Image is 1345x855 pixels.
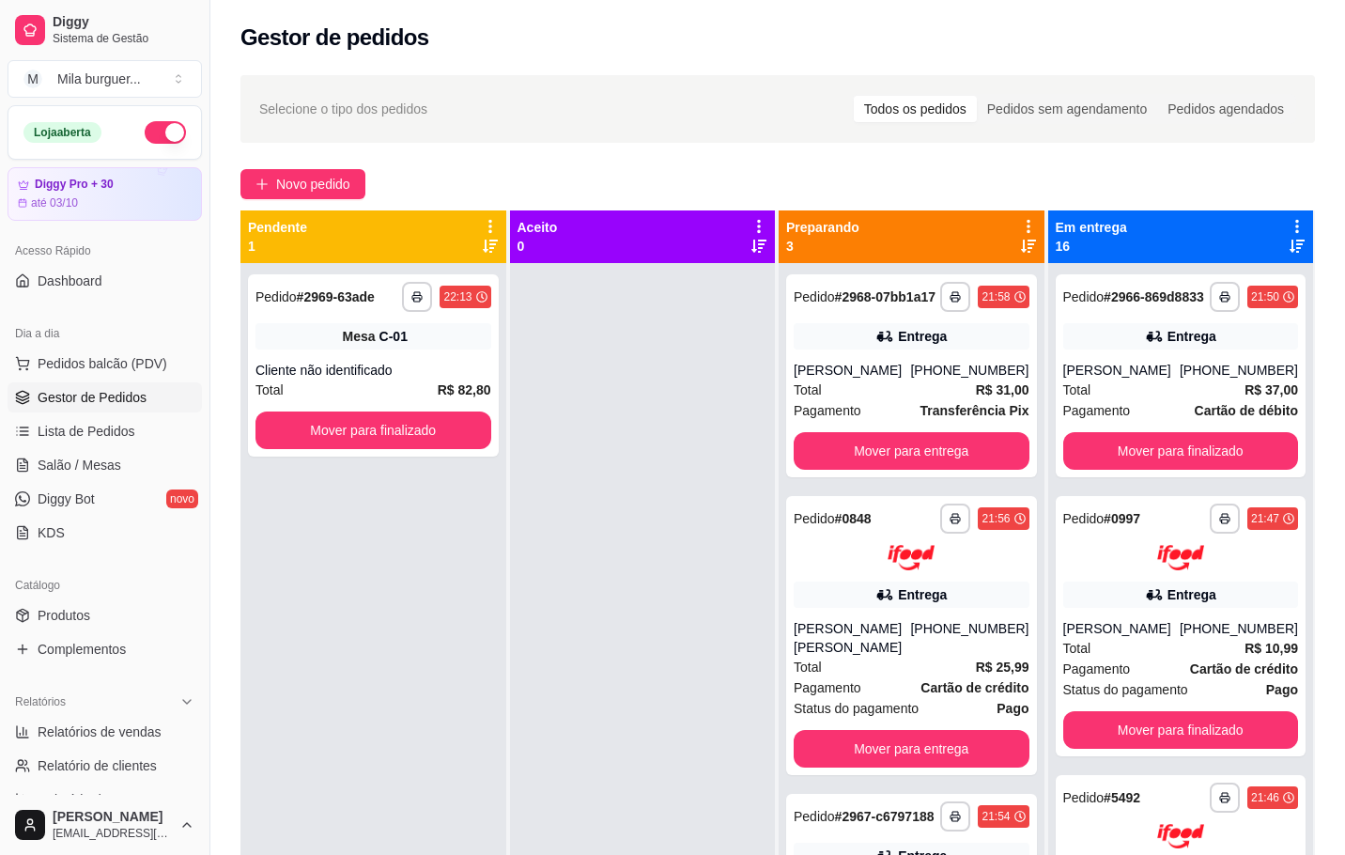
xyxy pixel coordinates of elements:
span: Mesa [343,327,376,346]
div: 22:13 [443,289,472,304]
div: Acesso Rápido [8,236,202,266]
span: Lista de Pedidos [38,422,135,441]
p: Pendente [248,218,307,237]
strong: Transferência Pix [920,403,1029,418]
div: [PHONE_NUMBER] [910,619,1028,657]
div: 21:56 [982,511,1010,526]
span: Produtos [38,606,90,625]
span: Sistema de Gestão [53,31,194,46]
span: Total [794,380,822,400]
strong: # 0997 [1104,511,1140,526]
div: C-01 [379,327,408,346]
div: 21:46 [1251,790,1279,805]
span: Relatórios [15,694,66,709]
span: Salão / Mesas [38,456,121,474]
button: Select a team [8,60,202,98]
p: Preparando [786,218,859,237]
span: [EMAIL_ADDRESS][DOMAIN_NAME] [53,826,172,841]
div: Entrega [1167,327,1216,346]
h2: Gestor de pedidos [240,23,429,53]
span: Pedido [794,809,835,824]
div: Entrega [1167,585,1216,604]
strong: R$ 25,99 [976,660,1029,675]
span: [PERSON_NAME] [53,809,172,826]
div: Cliente não identificado [255,361,491,380]
strong: # 0848 [835,511,872,526]
div: Entrega [898,585,947,604]
span: Pedido [1063,289,1105,304]
span: Relatórios de vendas [38,723,162,741]
span: Diggy Bot [38,490,95,508]
div: [PERSON_NAME] [794,361,910,380]
a: Gestor de Pedidos [8,382,202,412]
div: Mila burguer ... [57,70,141,88]
div: Todos os pedidos [854,96,977,122]
button: Mover para finalizado [1063,432,1299,470]
a: Salão / Mesas [8,450,202,480]
p: 3 [786,237,859,256]
span: plus [255,178,269,191]
article: Diggy Pro + 30 [35,178,114,192]
strong: R$ 31,00 [976,382,1029,397]
strong: R$ 82,80 [438,382,491,397]
span: Pagamento [1063,400,1131,421]
span: Relatório de mesas [38,790,151,809]
strong: Cartão de crédito [920,680,1028,695]
strong: # 2968-07bb1a17 [835,289,935,304]
strong: Pago [997,701,1028,716]
span: Pagamento [794,400,861,421]
strong: # 2969-63ade [297,289,375,304]
div: 21:50 [1251,289,1279,304]
span: Status do pagamento [1063,679,1188,700]
div: [PERSON_NAME] [PERSON_NAME] [794,619,910,657]
span: KDS [38,523,65,542]
div: [PHONE_NUMBER] [1180,361,1298,380]
div: [PHONE_NUMBER] [1180,619,1298,638]
button: [PERSON_NAME][EMAIL_ADDRESS][DOMAIN_NAME] [8,802,202,847]
strong: # 2966-869d8833 [1104,289,1204,304]
button: Mover para finalizado [255,412,491,449]
button: Alterar Status [145,121,186,144]
strong: Cartão de crédito [1190,661,1298,676]
a: Relatório de clientes [8,751,202,781]
span: Novo pedido [276,174,350,194]
a: Complementos [8,634,202,664]
span: Pedido [794,289,835,304]
a: Relatórios de vendas [8,717,202,747]
img: ifood [888,545,935,570]
span: Total [1063,380,1091,400]
span: Pedido [794,511,835,526]
span: Pedidos balcão (PDV) [38,354,167,373]
span: Pedido [1063,511,1105,526]
button: Pedidos balcão (PDV) [8,349,202,379]
span: Diggy [53,14,194,31]
a: Produtos [8,600,202,630]
span: Complementos [38,640,126,659]
span: Gestor de Pedidos [38,388,147,407]
a: Dashboard [8,266,202,296]
div: Entrega [898,327,947,346]
span: M [23,70,42,88]
a: KDS [8,518,202,548]
p: 1 [248,237,307,256]
div: 21:58 [982,289,1010,304]
div: 21:47 [1251,511,1279,526]
div: Loja aberta [23,122,101,143]
p: 16 [1056,237,1127,256]
div: [PERSON_NAME] [1063,361,1180,380]
button: Novo pedido [240,169,365,199]
p: Em entrega [1056,218,1127,237]
span: Pagamento [794,677,861,698]
strong: # 5492 [1104,790,1140,805]
span: Dashboard [38,272,102,290]
div: Dia a dia [8,319,202,349]
article: até 03/10 [31,195,78,210]
span: Total [1063,638,1091,659]
div: Pedidos agendados [1157,96,1294,122]
strong: Pago [1266,682,1298,697]
p: Aceito [518,218,558,237]
span: Selecione o tipo dos pedidos [259,99,427,119]
span: Relatório de clientes [38,756,157,775]
span: Total [255,380,284,400]
div: [PERSON_NAME] [1063,619,1180,638]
